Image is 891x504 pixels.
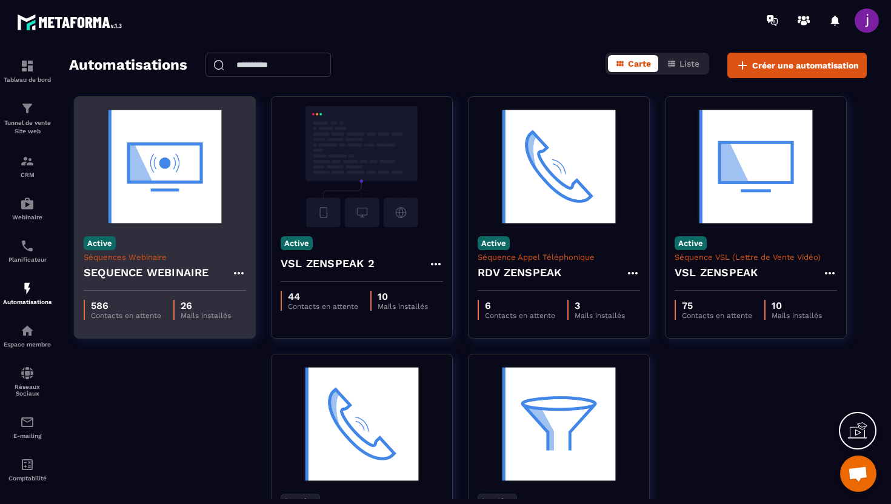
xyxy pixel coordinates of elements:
p: Mails installés [772,311,822,320]
a: accountantaccountantComptabilité [3,448,52,491]
a: social-networksocial-networkRéseaux Sociaux [3,357,52,406]
p: 3 [575,300,625,311]
img: accountant [20,457,35,472]
button: Carte [608,55,658,72]
p: 10 [772,300,822,311]
p: Contacts en attente [91,311,161,320]
img: automations [20,323,35,338]
p: 26 [181,300,231,311]
a: automationsautomationsEspace membre [3,314,52,357]
h2: Automatisations [69,53,187,78]
p: 44 [288,291,358,302]
a: formationformationCRM [3,145,52,187]
p: Mails installés [575,311,625,320]
a: formationformationTableau de bord [3,50,52,92]
p: CRM [3,171,52,178]
p: Active [478,236,510,250]
p: Automatisations [3,299,52,305]
img: formation [20,59,35,73]
p: 75 [682,300,752,311]
img: automation-background [84,106,246,227]
p: Active [281,236,313,250]
p: Active [84,236,116,250]
p: Tunnel de vente Site web [3,119,52,136]
img: formation [20,154,35,168]
a: emailemailE-mailing [3,406,52,448]
p: Mails installés [181,311,231,320]
p: 6 [485,300,555,311]
img: automation-background [478,106,640,227]
h4: RDV ZENSPEAK [478,264,561,281]
p: Active [675,236,707,250]
p: Contacts en attente [485,311,555,320]
h4: VSL ZENSPEAK [675,264,758,281]
p: Séquences Webinaire [84,253,246,262]
a: automationsautomationsAutomatisations [3,272,52,314]
p: 586 [91,300,161,311]
p: Séquence Appel Téléphonique [478,253,640,262]
p: Webinaire [3,214,52,220]
img: automation-background [281,106,443,227]
img: automations [20,196,35,211]
p: Tableau de bord [3,76,52,83]
h4: SEQUENCE WEBINAIRE [84,264,209,281]
img: formation [20,101,35,116]
h4: VSL ZENSPEAK 2 [281,255,375,272]
a: formationformationTunnel de vente Site web [3,92,52,145]
p: Planificateur [3,256,52,263]
div: Ouvrir le chat [840,456,876,492]
img: email [20,415,35,429]
button: Créer une automatisation [727,53,867,78]
a: schedulerschedulerPlanificateur [3,230,52,272]
button: Liste [659,55,707,72]
p: Comptabilité [3,475,52,482]
p: Séquence VSL (Lettre de Vente Vidéo) [675,253,837,262]
p: Espace membre [3,341,52,348]
img: social-network [20,366,35,380]
p: Contacts en attente [288,302,358,311]
img: automation-background [281,363,443,485]
p: E-mailing [3,433,52,439]
img: automations [20,281,35,296]
span: Liste [679,59,699,68]
p: Réseaux Sociaux [3,383,52,397]
p: Contacts en attente [682,311,752,320]
p: Mails installés [378,302,428,311]
span: Carte [628,59,651,68]
img: logo [17,11,126,33]
span: Créer une automatisation [752,59,859,71]
img: scheduler [20,239,35,253]
img: automation-background [675,106,837,227]
img: automation-background [478,363,640,485]
p: 10 [378,291,428,302]
a: automationsautomationsWebinaire [3,187,52,230]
